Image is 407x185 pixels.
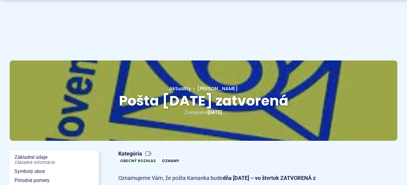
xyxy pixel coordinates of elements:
p: Zverejnené . [29,108,378,116]
span: [PERSON_NAME] [197,85,238,92]
a: Aktuality [169,85,191,92]
span: Symboly obce [14,167,94,176]
a: Prírodné pomery [10,176,99,185]
a: Základné údajeZákladné informácie [10,153,99,167]
a: Symboly obce [10,167,99,176]
span: Základné informácie [14,160,94,165]
span: Pošta [DATE] zatvorená [119,91,288,110]
span: Kategória [118,150,183,157]
span: Základné údaje [14,153,94,167]
a: [PERSON_NAME] [191,85,238,92]
span: Prírodné pomery [14,176,94,185]
a: Oznamy [160,158,181,164]
a: Obecný rozhlas [118,158,157,164]
span: [DATE] [208,109,222,115]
